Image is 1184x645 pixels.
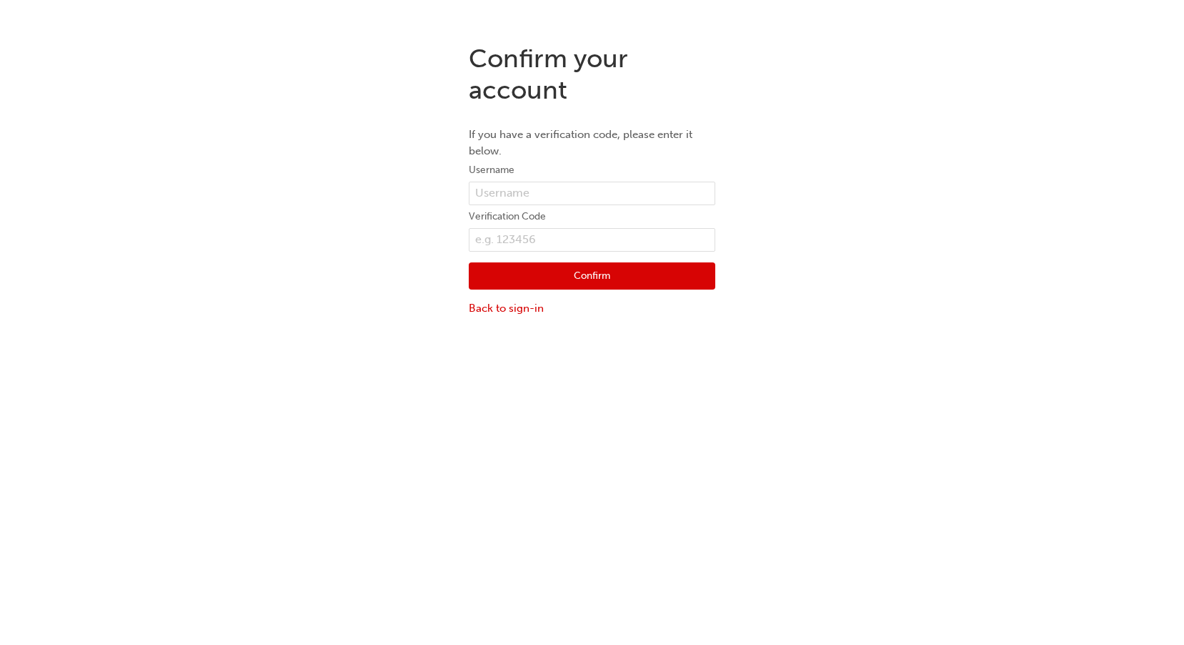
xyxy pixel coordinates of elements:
label: Username [469,162,715,179]
input: Username [469,182,715,206]
h1: Confirm your account [469,43,715,105]
input: e.g. 123456 [469,228,715,252]
a: Back to sign-in [469,300,715,317]
label: Verification Code [469,208,715,225]
button: Confirm [469,262,715,290]
p: If you have a verification code, please enter it below. [469,127,715,159]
